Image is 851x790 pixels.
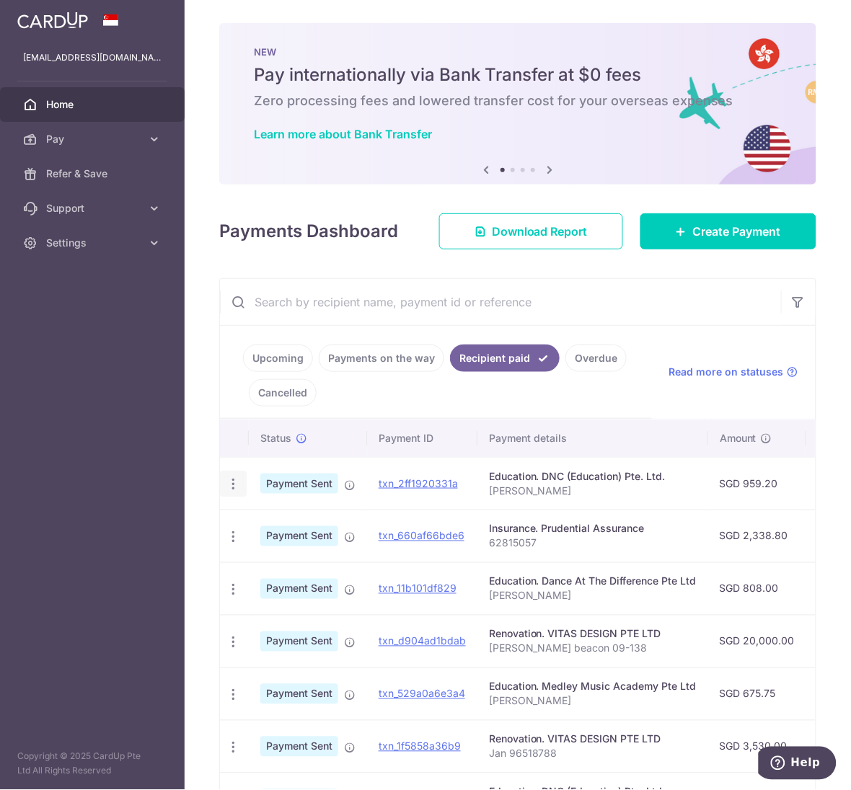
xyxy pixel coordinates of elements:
[489,589,697,603] p: [PERSON_NAME]
[260,737,338,757] span: Payment Sent
[260,474,338,494] span: Payment Sent
[379,582,457,595] a: txn_11b101df829
[720,431,757,445] span: Amount
[260,579,338,599] span: Payment Sent
[260,684,338,704] span: Payment Sent
[23,50,162,65] p: [EMAIL_ADDRESS][DOMAIN_NAME]
[489,694,697,709] p: [PERSON_NAME]
[254,46,782,58] p: NEW
[367,420,477,457] th: Payment ID
[708,720,806,773] td: SGD 3,530.00
[489,522,697,536] div: Insurance. Prudential Assurance
[249,379,317,407] a: Cancelled
[565,345,627,372] a: Overdue
[254,63,782,86] h5: Pay internationally via Bank Transfer at $0 fees
[46,167,141,181] span: Refer & Save
[489,747,697,761] p: Jan 96518788
[260,631,338,652] span: Payment Sent
[489,642,697,656] p: [PERSON_NAME] beacon 09-138
[379,477,458,489] a: txn_2ff1920331a
[450,345,560,372] a: Recipient paid
[489,484,697,498] p: [PERSON_NAME]
[489,627,697,642] div: Renovation. VITAS DESIGN PTE LTD
[243,345,313,372] a: Upcoming
[46,132,141,146] span: Pay
[708,562,806,615] td: SGD 808.00
[708,667,806,720] td: SGD 675.75
[489,469,697,484] div: Education. DNC (Education) Pte. Ltd.
[669,365,798,379] a: Read more on statuses
[708,457,806,510] td: SGD 959.20
[379,740,461,753] a: txn_1f5858a36b9
[219,23,816,185] img: Bank transfer banner
[693,223,781,240] span: Create Payment
[640,213,816,249] a: Create Payment
[439,213,623,249] a: Download Report
[46,201,141,216] span: Support
[489,574,697,589] div: Education. Dance At The Difference Pte Ltd
[759,747,837,783] iframe: Opens a widget where you can find more information
[708,510,806,562] td: SGD 2,338.80
[220,279,781,325] input: Search by recipient name, payment id or reference
[260,431,291,445] span: Status
[489,536,697,551] p: 62815057
[254,127,432,141] a: Learn more about Bank Transfer
[379,530,464,542] a: txn_660af66bde6
[379,688,465,700] a: txn_529a0a6e3a4
[669,365,784,379] span: Read more on statuses
[477,420,708,457] th: Payment details
[379,635,466,647] a: txn_d904ad1bdab
[319,345,444,372] a: Payments on the way
[489,680,697,694] div: Education. Medley Music Academy Pte Ltd
[46,236,141,250] span: Settings
[492,223,588,240] span: Download Report
[489,732,697,747] div: Renovation. VITAS DESIGN PTE LTD
[46,97,141,112] span: Home
[260,526,338,546] span: Payment Sent
[708,615,806,667] td: SGD 20,000.00
[17,12,88,29] img: CardUp
[219,218,398,244] h4: Payments Dashboard
[254,92,782,110] h6: Zero processing fees and lowered transfer cost for your overseas expenses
